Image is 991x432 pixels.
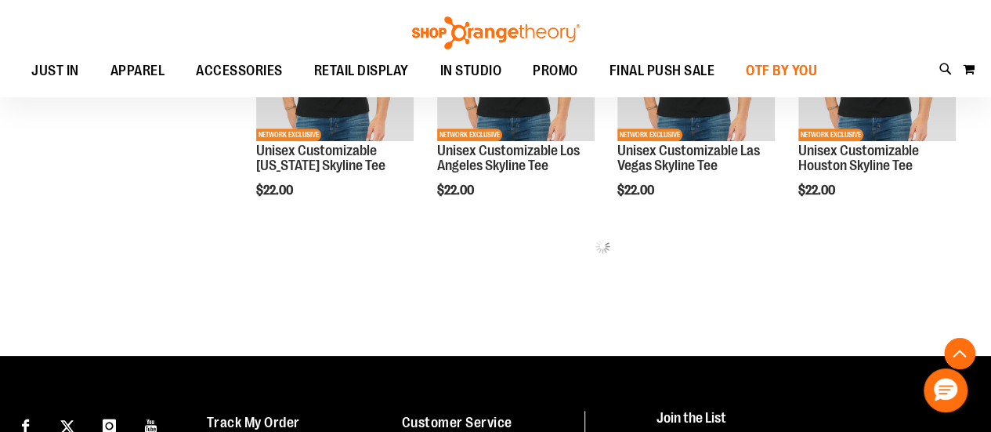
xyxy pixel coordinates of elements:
button: Hello, have a question? Let’s chat. [924,368,967,412]
span: PROMO [533,53,578,89]
span: $22.00 [256,183,295,198]
span: ACCESSORIES [196,53,283,89]
button: Back To Top [944,338,975,369]
span: $22.00 [798,183,837,198]
span: FINAL PUSH SALE [609,53,715,89]
span: NETWORK EXCLUSIVE [617,129,682,141]
a: Customer Service [402,415,512,430]
span: $22.00 [617,183,656,198]
a: FINAL PUSH SALE [594,53,731,89]
a: Unisex Customizable Los Angeles Skyline Tee [437,143,580,174]
span: JUST IN [31,53,79,89]
a: OTF BY YOU [730,53,833,89]
a: IN STUDIO [425,53,518,89]
span: NETWORK EXCLUSIVE [798,129,863,141]
a: APPAREL [95,53,181,89]
span: APPAREL [110,53,165,89]
span: OTF BY YOU [746,53,817,89]
a: JUST IN [16,53,95,89]
span: NETWORK EXCLUSIVE [256,129,321,141]
span: RETAIL DISPLAY [314,53,409,89]
span: NETWORK EXCLUSIVE [437,129,502,141]
a: Track My Order [207,415,300,430]
span: IN STUDIO [440,53,502,89]
a: Unisex Customizable Houston Skyline Tee [798,143,919,174]
a: ACCESSORIES [180,53,298,89]
img: ias-spinner.gif [595,238,610,254]
a: Unisex Customizable [US_STATE] Skyline Tee [256,143,385,174]
span: $22.00 [437,183,476,198]
a: RETAIL DISPLAY [298,53,425,89]
img: Shop Orangetheory [410,16,582,49]
a: PROMO [517,53,594,89]
a: Unisex Customizable Las Vegas Skyline Tee [617,143,760,174]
